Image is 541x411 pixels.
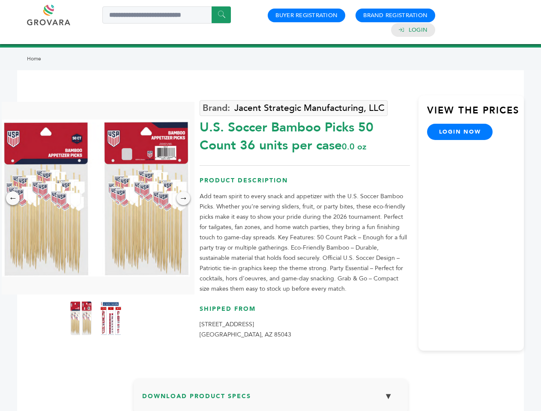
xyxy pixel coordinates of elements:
[427,124,493,140] a: login now
[200,100,388,116] a: Jacent Strategic Manufacturing, LLC
[427,104,524,124] h3: View the Prices
[363,12,427,19] a: Brand Registration
[378,387,399,405] button: ▼
[200,305,410,320] h3: Shipped From
[200,176,410,191] h3: Product Description
[176,191,190,205] div: →
[200,319,410,340] p: [STREET_ADDRESS] [GEOGRAPHIC_DATA], AZ 85043
[70,301,92,335] img: U.S. Soccer Bamboo Picks – 50 Count 36 units per case 0.0 oz
[409,26,427,34] a: Login
[102,6,231,24] input: Search a product or brand...
[6,191,20,205] div: ←
[342,141,366,152] span: 0.0 oz
[2,119,190,277] img: U.S. Soccer Bamboo Picks – 50 Count 36 units per case 0.0 oz
[100,301,122,335] img: U.S. Soccer Bamboo Picks – 50 Count 36 units per case 0.0 oz
[200,114,410,155] div: U.S. Soccer Bamboo Picks 50 Count 36 units per case
[27,55,41,62] a: Home
[200,191,410,294] p: Add team spirit to every snack and appetizer with the U.S. Soccer Bamboo Picks. Whether you’re se...
[275,12,338,19] a: Buyer Registration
